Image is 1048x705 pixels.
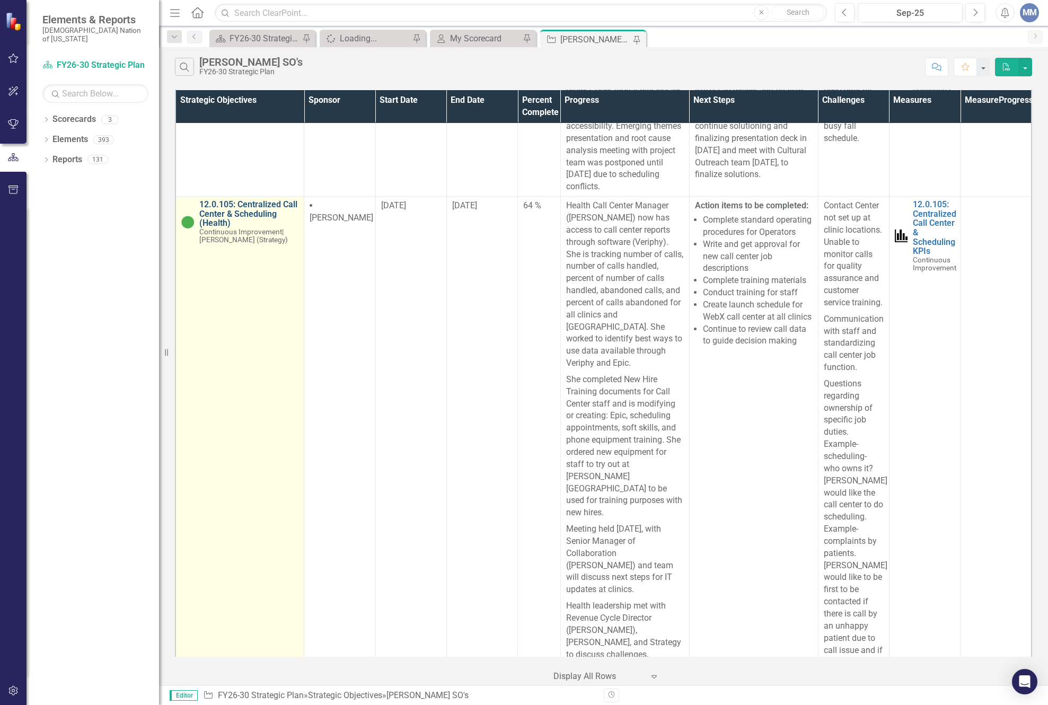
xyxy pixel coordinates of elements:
strong: Action items to be completed: [695,200,808,210]
div: Sep-25 [861,7,959,20]
span: Editor [170,690,198,701]
div: [PERSON_NAME] SO's [199,56,303,68]
img: ClearPoint Strategy [5,12,24,31]
img: CI Action Plan Approved/In Progress [181,216,194,228]
div: [PERSON_NAME] SO's [386,690,469,700]
li: Create launch schedule for WebX call center at all clinics [703,299,813,323]
div: 3 [101,115,118,124]
input: Search Below... [42,84,148,103]
li: Complete training materials [703,275,813,287]
span: Continuous Improvement [913,255,956,272]
span: | [282,227,284,236]
a: FY26-30 Strategic Plan [42,59,148,72]
span: [PERSON_NAME] [310,213,373,223]
p: Meeting held [DATE], with Senior Manager of Collaboration ([PERSON_NAME]) and team will discuss n... [566,521,684,598]
a: FY26-30 Strategic Plan [212,32,300,45]
p: She completed New Hire Training documents for Call Center staff and is modifying or creating: Epi... [566,372,684,521]
li: Continue to review call data to guide decision making [703,323,813,348]
li: Conduct training for staff [703,287,813,299]
div: 393 [93,135,114,144]
div: 64 % [523,200,555,212]
span: Search [787,8,809,16]
button: Sep-25 [858,3,963,22]
button: Search [771,5,824,20]
a: My Scorecard [433,32,520,45]
a: Loading... [322,32,410,45]
a: 12.0.105: Centralized Call Center & Scheduling (Health) [199,200,298,228]
p: Health leadership met with Revenue Cycle Director ([PERSON_NAME]), [PERSON_NAME], and Strategy to... [566,598,684,685]
li: Complete standard operating procedures for Operators [703,214,813,239]
div: 131 [87,155,108,164]
li: Write and get approval for new call center job descriptions [703,239,813,275]
p: Contact Center not set up at clinic locations. Unable to monitor calls for quality assurance and ... [824,200,884,311]
a: 12.0.105: Centralized Call Center & Scheduling KPIs [913,200,956,256]
div: » » [203,690,596,702]
a: Reports [52,154,82,166]
div: Loading... [340,32,410,45]
a: Scorecards [52,113,96,126]
small: [PERSON_NAME] (Strategy) [199,228,298,244]
p: Health Call Center Manager ([PERSON_NAME]) now has access to call center reports through software... [566,200,684,372]
small: [DEMOGRAPHIC_DATA] Nation of [US_STATE] [42,26,148,43]
a: FY26-30 Strategic Plan [218,690,304,700]
a: Elements [52,134,88,146]
div: FY26-30 Strategic Plan [199,68,303,76]
a: Strategic Objectives [308,690,382,700]
button: MM [1020,3,1039,22]
img: Performance Management [895,230,908,242]
div: Open Intercom Messenger [1012,669,1037,694]
div: My Scorecard [450,32,520,45]
span: [DATE] [381,200,406,210]
span: Continuous Improvement [199,227,282,236]
span: [DATE] [452,200,477,210]
input: Search ClearPoint... [215,4,827,22]
div: [PERSON_NAME] SO's [560,33,630,46]
span: Elements & Reports [42,13,148,26]
p: Communication with staff and standardizing call center job function. [824,311,884,376]
div: FY26-30 Strategic Plan [230,32,300,45]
